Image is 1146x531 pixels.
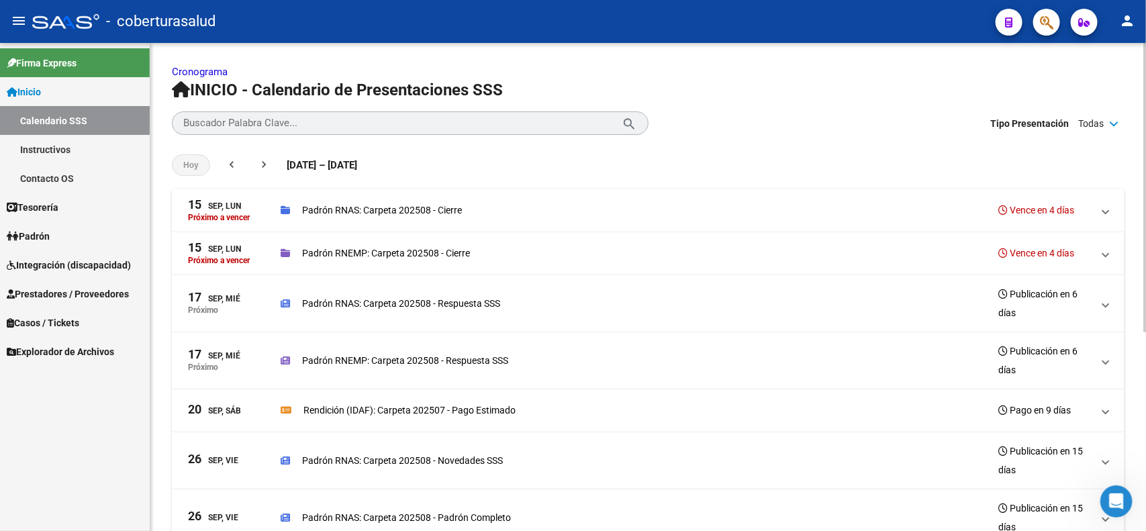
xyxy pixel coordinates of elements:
mat-expansion-panel-header: 17Sep, MiéPróximoPadrón RNEMP: Carpeta 202508 - Respuesta SSSPublicación en 6 días [172,332,1125,389]
p: Padrón RNAS: Carpeta 202508 - Respuesta SSS [302,296,500,311]
div: Sep, Vie [188,453,238,467]
div: Sep, Vie [188,510,238,524]
span: Explorador de Archivos [7,344,114,359]
span: Padrón [7,229,50,244]
mat-expansion-panel-header: 26Sep, ViePadrón RNAS: Carpeta 202508 - Novedades SSSPublicación en 15 días [172,432,1125,489]
span: [DATE] – [DATE] [287,158,357,173]
mat-icon: menu [11,13,27,29]
span: Todas [1078,116,1104,131]
span: 20 [188,403,201,416]
span: Firma Express [7,56,77,70]
h3: Pago en 9 días [998,401,1071,420]
span: 15 [188,242,201,254]
span: Casos / Tickets [7,316,79,330]
p: Rendición (IDAF): Carpeta 202507 - Pago Estimado [303,403,516,418]
mat-expansion-panel-header: 20Sep, SábRendición (IDAF): Carpeta 202507 - Pago EstimadoPago en 9 días [172,389,1125,432]
h3: Vence en 4 días [998,201,1074,220]
div: Sep, Mié [188,348,240,363]
span: 26 [188,510,201,522]
h3: Vence en 4 días [998,244,1074,262]
div: Sep, Mié [188,291,240,305]
p: Padrón RNAS: Carpeta 202508 - Novedades SSS [302,453,503,468]
p: Padrón RNAS: Carpeta 202508 - Cierre [302,203,462,218]
span: INICIO - Calendario de Presentaciones SSS [172,81,503,99]
span: Integración (discapacidad) [7,258,131,273]
p: Próximo a vencer [188,256,250,265]
span: 17 [188,291,201,303]
p: Próximo a vencer [188,213,250,222]
span: Tesorería [7,200,58,215]
p: Próximo [188,363,218,372]
span: 17 [188,348,201,360]
span: Inicio [7,85,41,99]
span: Tipo Presentación [990,116,1069,131]
p: Padrón RNEMP: Carpeta 202508 - Respuesta SSS [302,353,508,368]
h3: Publicación en 6 días [998,285,1092,322]
h3: Publicación en 15 días [998,442,1092,479]
p: Padrón RNAS: Carpeta 202508 - Padrón Completo [302,510,511,525]
mat-icon: search [622,115,637,131]
button: Hoy [172,154,210,176]
mat-icon: chevron_left [225,158,238,171]
span: 26 [188,453,201,465]
mat-expansion-panel-header: 15Sep, LunPróximo a vencerPadrón RNEMP: Carpeta 202508 - CierreVence en 4 días [172,232,1125,275]
mat-expansion-panel-header: 17Sep, MiéPróximoPadrón RNAS: Carpeta 202508 - Respuesta SSSPublicación en 6 días [172,275,1125,332]
span: - coberturasalud [106,7,216,36]
span: Prestadores / Proveedores [7,287,129,301]
mat-expansion-panel-header: 15Sep, LunPróximo a vencerPadrón RNAS: Carpeta 202508 - CierreVence en 4 días [172,189,1125,232]
span: 15 [188,199,201,211]
a: Cronograma [172,66,228,78]
iframe: Intercom live chat [1100,485,1133,518]
mat-icon: person [1119,13,1135,29]
div: Sep, Lun [188,199,241,213]
h3: Publicación en 6 días [998,342,1092,379]
p: Padrón RNEMP: Carpeta 202508 - Cierre [302,246,470,260]
div: Sep, Lun [188,242,241,256]
mat-icon: chevron_right [257,158,271,171]
div: Sep, Sáb [188,403,241,418]
p: Próximo [188,305,218,315]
